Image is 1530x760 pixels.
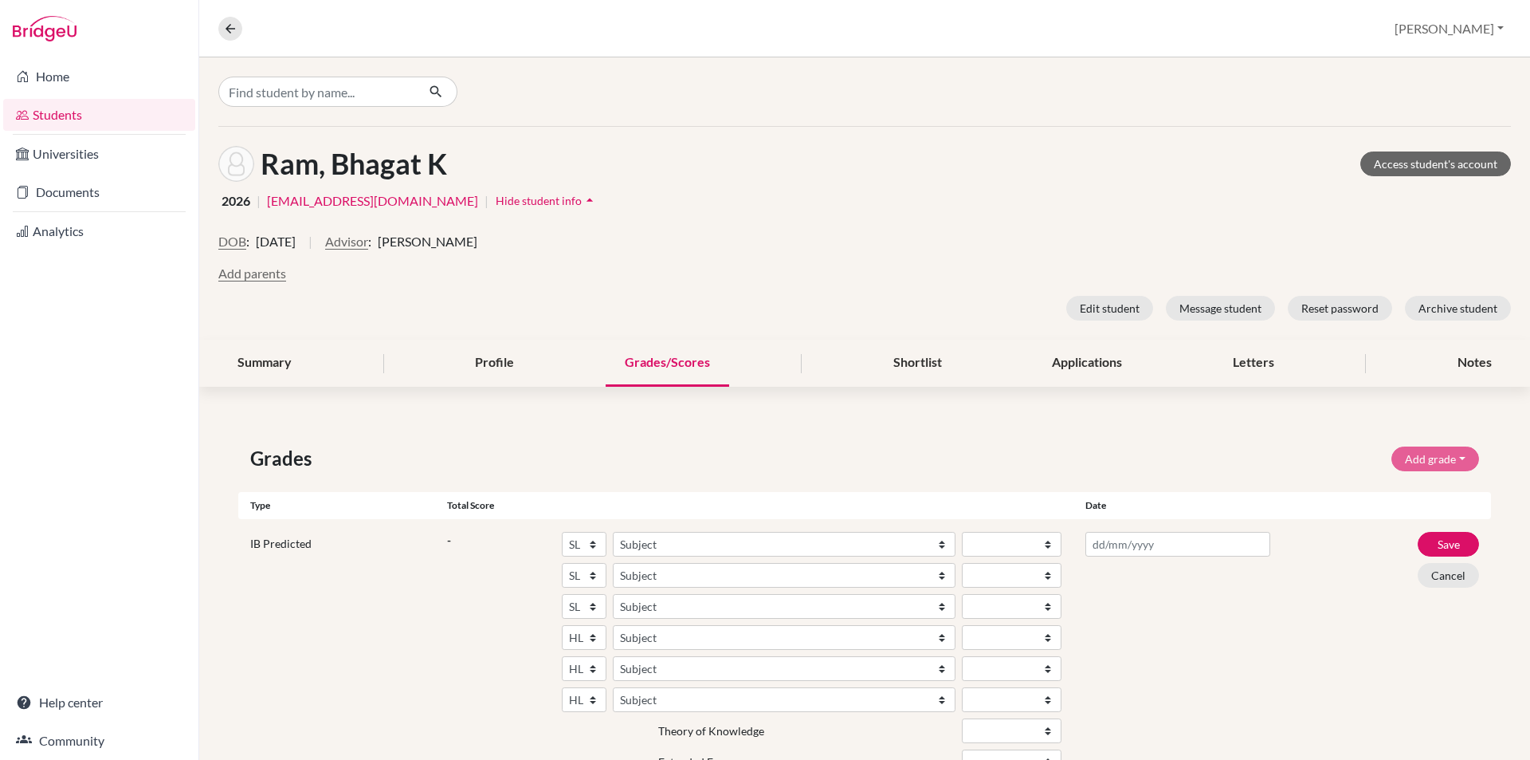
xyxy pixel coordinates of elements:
[13,16,76,41] img: Bridge-U
[1066,296,1153,321] button: Edit student
[218,77,416,107] input: Find student by name...
[658,723,764,739] label: Theory of Knowledge
[582,192,598,208] i: arrow_drop_up
[267,191,478,211] a: [EMAIL_ADDRESS][DOMAIN_NAME]
[3,725,195,757] a: Community
[222,191,250,211] span: 2026
[1166,296,1275,321] button: Message student
[246,232,249,251] span: :
[1387,14,1511,44] button: [PERSON_NAME]
[1288,296,1392,321] button: Reset password
[238,498,447,513] div: Type
[447,498,1073,513] div: Total score
[1360,152,1511,176] a: Access student's account
[368,232,371,251] span: :
[218,146,254,182] img: Bhagat K Ram's avatar
[308,232,312,264] span: |
[378,232,477,251] span: [PERSON_NAME]
[1405,296,1511,321] button: Archive student
[218,232,246,251] button: DOB
[1214,340,1293,387] div: Letters
[1438,340,1511,387] div: Notes
[218,340,311,387] div: Summary
[3,138,195,170] a: Universities
[261,147,447,181] h1: Ram, Bhagat K
[1033,340,1141,387] div: Applications
[1418,532,1479,557] button: Save
[3,99,195,131] a: Students
[874,340,961,387] div: Shortlist
[1073,498,1387,513] div: Date
[496,194,582,207] span: Hide student info
[3,215,195,247] a: Analytics
[3,176,195,208] a: Documents
[325,232,368,251] button: Advisor
[606,340,729,387] div: Grades/Scores
[484,191,488,211] span: |
[257,191,261,211] span: |
[1085,532,1270,557] input: dd/mm/yyyy
[1418,563,1479,588] button: Cancel
[1391,447,1479,471] button: Add grade
[256,232,296,251] span: [DATE]
[3,61,195,93] a: Home
[495,188,598,213] button: Hide student infoarrow_drop_up
[3,687,195,719] a: Help center
[456,340,533,387] div: Profile
[218,264,286,283] button: Add parents
[250,444,318,473] span: Grades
